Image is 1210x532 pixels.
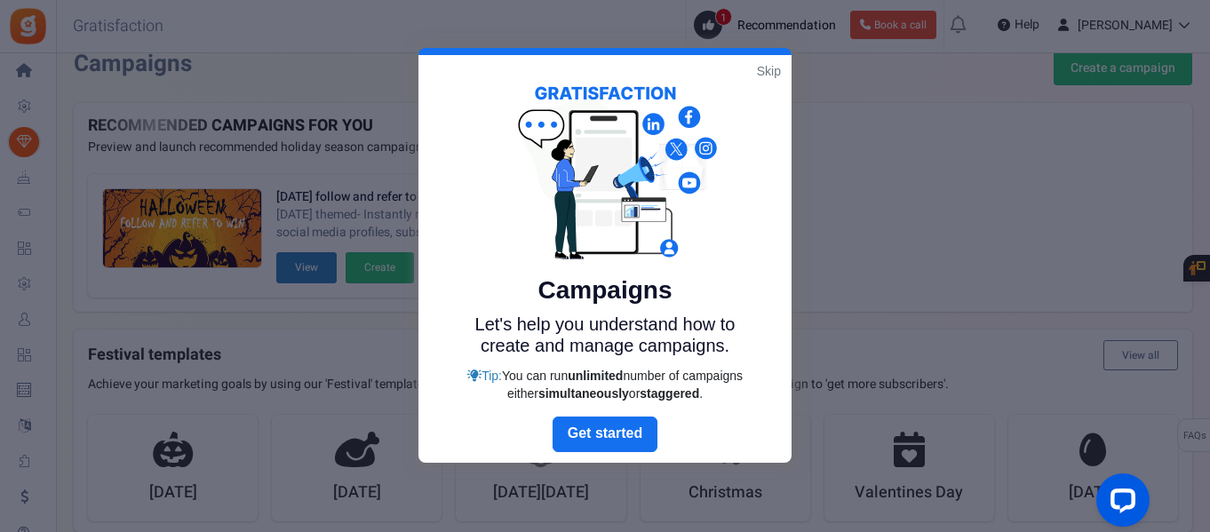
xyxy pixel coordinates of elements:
[568,369,623,383] strong: unlimited
[553,417,657,452] a: Next
[757,62,781,80] a: Skip
[458,367,752,402] div: Tip:
[458,314,752,356] p: Let's help you understand how to create and manage campaigns.
[502,369,743,401] span: You can run number of campaigns either or .
[538,386,629,401] strong: simultaneously
[458,276,752,305] h5: Campaigns
[640,386,699,401] strong: staggered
